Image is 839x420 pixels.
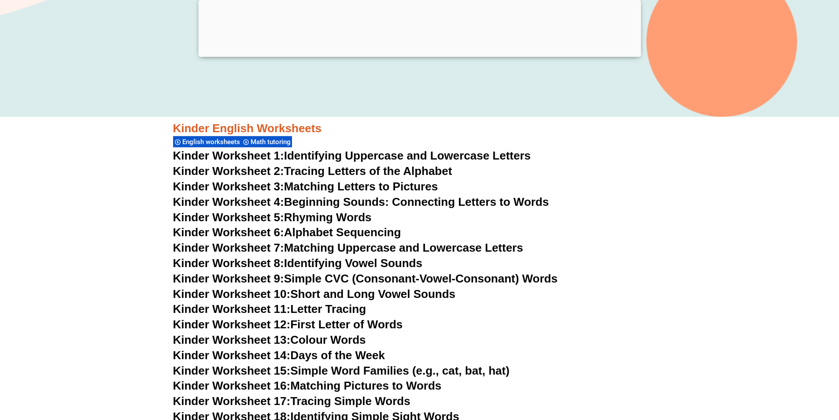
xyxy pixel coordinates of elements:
[173,164,452,178] a: Kinder Worksheet 2:Tracing Letters of the Alphabet
[173,318,403,331] a: Kinder Worksheet 12:First Letter of Words
[173,394,291,408] span: Kinder Worksheet 17:
[173,164,284,178] span: Kinder Worksheet 2:
[173,349,291,362] span: Kinder Worksheet 14:
[173,211,284,224] span: Kinder Worksheet 5:
[173,394,410,408] a: Kinder Worksheet 17:Tracing Simple Words
[173,364,291,377] span: Kinder Worksheet 15:
[173,333,366,346] a: Kinder Worksheet 13:Colour Words
[173,272,284,285] span: Kinder Worksheet 9:
[173,121,666,136] h3: Kinder English Worksheets
[173,364,510,377] a: Kinder Worksheet 15:Simple Word Families (e.g., cat, bat, hat)
[173,272,558,285] a: Kinder Worksheet 9:Simple CVC (Consonant-Vowel-Consonant) Words
[173,149,531,162] a: Kinder Worksheet 1:Identifying Uppercase and Lowercase Letters
[173,302,291,316] span: Kinder Worksheet 11:
[173,256,284,270] span: Kinder Worksheet 8:
[173,226,401,239] a: Kinder Worksheet 6:Alphabet Sequencing
[173,256,422,270] a: Kinder Worksheet 8:Identifying Vowel Sounds
[173,149,284,162] span: Kinder Worksheet 1:
[173,211,372,224] a: Kinder Worksheet 5:Rhyming Words
[173,379,442,392] a: Kinder Worksheet 16:Matching Pictures to Words
[173,136,241,148] div: English worksheets
[241,136,292,148] div: Math tutoring
[173,318,291,331] span: Kinder Worksheet 12:
[182,138,243,146] span: English worksheets
[173,333,291,346] span: Kinder Worksheet 13:
[173,302,366,316] a: Kinder Worksheet 11:Letter Tracing
[173,349,385,362] a: Kinder Worksheet 14:Days of the Week
[173,287,291,301] span: Kinder Worksheet 10:
[173,241,523,254] a: Kinder Worksheet 7:Matching Uppercase and Lowercase Letters
[173,195,549,208] a: Kinder Worksheet 4:Beginning Sounds: Connecting Letters to Words
[692,320,839,420] iframe: Chat Widget
[173,287,456,301] a: Kinder Worksheet 10:Short and Long Vowel Sounds
[173,226,284,239] span: Kinder Worksheet 6:
[251,138,293,146] span: Math tutoring
[173,195,284,208] span: Kinder Worksheet 4:
[173,379,291,392] span: Kinder Worksheet 16:
[173,180,438,193] a: Kinder Worksheet 3:Matching Letters to Pictures
[173,241,284,254] span: Kinder Worksheet 7:
[173,180,284,193] span: Kinder Worksheet 3:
